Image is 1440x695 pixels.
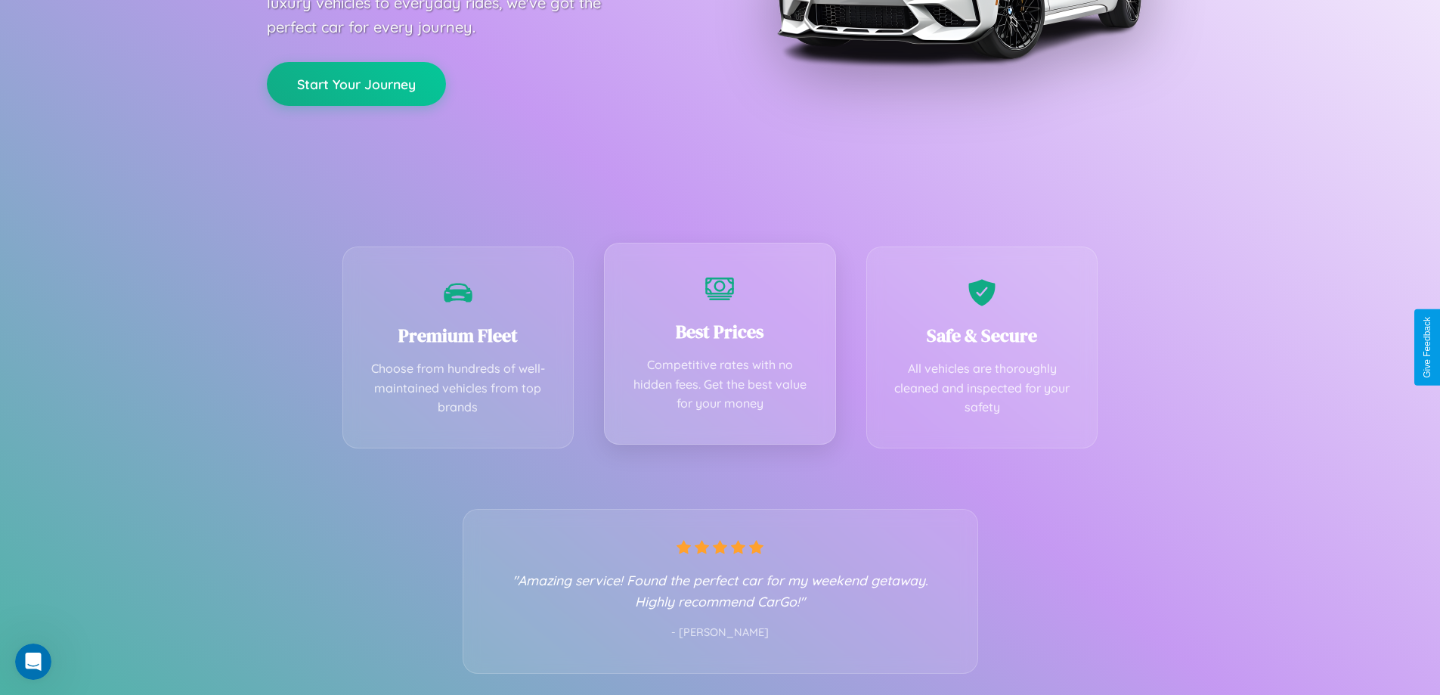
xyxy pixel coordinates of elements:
h3: Best Prices [627,319,813,344]
iframe: Intercom live chat [15,644,51,680]
h3: Safe & Secure [890,323,1075,348]
p: Choose from hundreds of well-maintained vehicles from top brands [366,359,551,417]
button: Start Your Journey [267,62,446,106]
h3: Premium Fleet [366,323,551,348]
p: All vehicles are thoroughly cleaned and inspected for your safety [890,359,1075,417]
p: Competitive rates with no hidden fees. Get the best value for your money [627,355,813,414]
p: "Amazing service! Found the perfect car for my weekend getaway. Highly recommend CarGo!" [494,569,947,612]
div: Give Feedback [1422,317,1432,378]
p: - [PERSON_NAME] [494,623,947,643]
